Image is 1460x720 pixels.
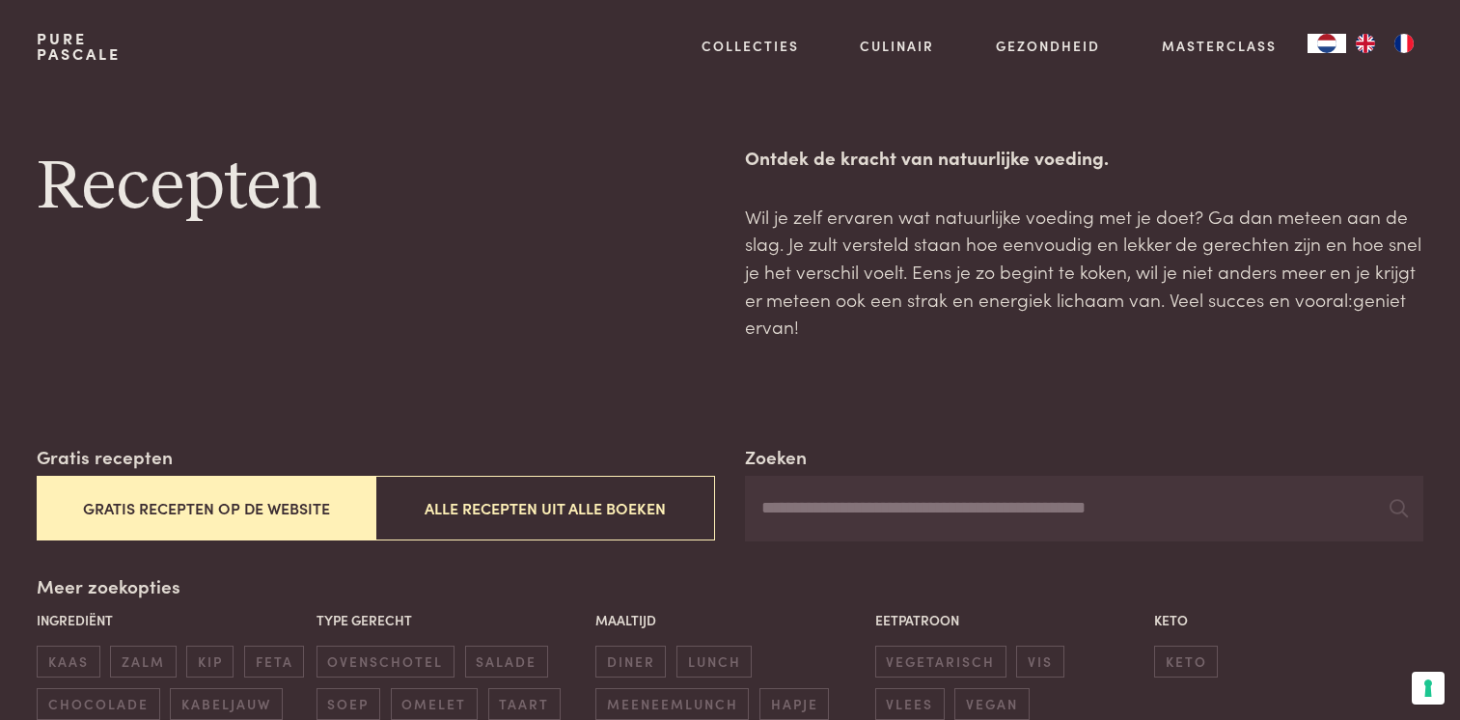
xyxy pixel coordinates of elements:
[37,144,714,231] h1: Recepten
[875,688,945,720] span: vlees
[1308,34,1346,53] div: Language
[745,203,1422,341] p: Wil je zelf ervaren wat natuurlijke voeding met je doet? Ga dan meteen aan de slag. Je zult verst...
[860,36,934,56] a: Culinair
[1385,34,1423,53] a: FR
[954,688,1029,720] span: vegan
[375,476,714,540] button: Alle recepten uit alle boeken
[110,646,176,678] span: zalm
[1308,34,1346,53] a: NL
[37,476,375,540] button: Gratis recepten op de website
[875,610,1144,630] p: Eetpatroon
[759,688,829,720] span: hapje
[37,688,159,720] span: chocolade
[317,610,586,630] p: Type gerecht
[996,36,1100,56] a: Gezondheid
[702,36,799,56] a: Collecties
[37,610,306,630] p: Ingrediënt
[1016,646,1063,678] span: vis
[1346,34,1423,53] ul: Language list
[488,688,561,720] span: taart
[1346,34,1385,53] a: EN
[595,646,666,678] span: diner
[37,646,99,678] span: kaas
[1154,610,1423,630] p: Keto
[317,688,380,720] span: soep
[317,646,455,678] span: ovenschotel
[1412,672,1445,705] button: Uw voorkeuren voor toestemming voor trackingtechnologieën
[1154,646,1218,678] span: keto
[676,646,752,678] span: lunch
[745,443,807,471] label: Zoeken
[1308,34,1423,53] aside: Language selected: Nederlands
[595,610,865,630] p: Maaltijd
[170,688,282,720] span: kabeljauw
[595,688,749,720] span: meeneemlunch
[391,688,478,720] span: omelet
[875,646,1006,678] span: vegetarisch
[37,31,121,62] a: PurePascale
[244,646,304,678] span: feta
[186,646,234,678] span: kip
[1162,36,1277,56] a: Masterclass
[37,443,173,471] label: Gratis recepten
[465,646,548,678] span: salade
[745,144,1109,170] strong: Ontdek de kracht van natuurlijke voeding.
